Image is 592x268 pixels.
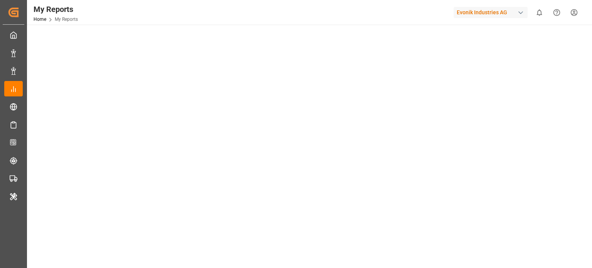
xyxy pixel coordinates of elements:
[454,7,528,18] div: Evonik Industries AG
[34,3,78,15] div: My Reports
[454,5,531,20] button: Evonik Industries AG
[531,4,548,21] button: show 0 new notifications
[548,4,565,21] button: Help Center
[34,17,46,22] a: Home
